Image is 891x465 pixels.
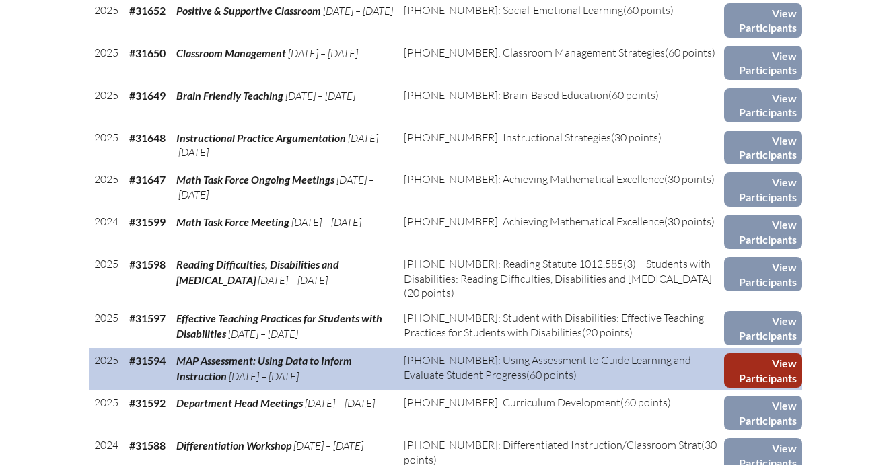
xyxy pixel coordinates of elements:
td: (30 points) [398,167,723,209]
a: View Participants [724,353,802,388]
span: MAP Assessment: Using Data to Inform Instruction [176,354,352,382]
td: 2025 [89,390,124,433]
td: (20 points) [398,306,723,348]
span: Effective Teaching Practices for Students with Disabilities [176,312,382,339]
td: (20 points) [398,252,723,306]
span: Instructional Practice Argumentation [176,131,346,144]
b: #31594 [129,354,166,367]
a: View Participants [724,215,802,249]
td: 2025 [89,125,124,168]
span: Classroom Management [176,46,286,59]
span: Positive & Supportive Classroom [176,4,321,17]
span: [PHONE_NUMBER]: Curriculum Development [404,396,620,409]
span: [DATE] – [DATE] [228,327,298,341]
span: Math Task Force Meeting [176,215,289,228]
a: View Participants [724,257,802,291]
a: View Participants [724,3,802,38]
td: 2025 [89,348,124,390]
span: Brain Friendly Teaching [176,89,283,102]
b: #31598 [129,258,166,271]
span: [PHONE_NUMBER]: Using Assessment to Guide Learning and Evaluate Student Progress [404,353,691,381]
b: #31599 [129,215,166,228]
td: 2025 [89,167,124,209]
span: [PHONE_NUMBER]: Student with Disabilities: Effective Teaching Practices for Students with Disabil... [404,311,704,338]
a: View Participants [724,172,802,207]
b: #31649 [129,89,166,102]
td: 2025 [89,83,124,125]
span: [DATE] – [DATE] [305,396,375,410]
span: [PHONE_NUMBER]: Achieving Mathematical Excellence [404,215,664,228]
span: [DATE] – [DATE] [285,89,355,102]
b: #31597 [129,312,166,324]
b: #31588 [129,439,166,452]
span: Reading Difficulties, Disabilities and [MEDICAL_DATA] [176,258,339,285]
td: (30 points) [398,209,723,252]
span: [DATE] – [DATE] [176,131,386,159]
a: View Participants [724,311,802,345]
b: #31592 [129,396,166,409]
span: [DATE] – [DATE] [291,215,361,229]
span: Math Task Force Ongoing Meetings [176,173,334,186]
td: (60 points) [398,348,723,390]
td: (60 points) [398,83,723,125]
td: 2024 [89,209,124,252]
span: [DATE] – [DATE] [258,273,328,287]
span: [PHONE_NUMBER]: Classroom Management Strategies [404,46,665,59]
td: (30 points) [398,125,723,168]
span: Differentiation Workshop [176,439,291,452]
span: [PHONE_NUMBER]: Differentiated Instruction/Classroom Strat [404,438,701,452]
span: [PHONE_NUMBER]: Instructional Strategies [404,131,611,144]
span: [PHONE_NUMBER]: Reading Statute 1012.585(3) + Students with Disabilities: Reading Difficulties, D... [404,257,712,285]
td: 2025 [89,40,124,83]
span: [DATE] – [DATE] [288,46,358,60]
span: [DATE] – [DATE] [176,173,374,201]
b: #31648 [129,131,166,144]
b: #31652 [129,4,166,17]
span: Department Head Meetings [176,396,303,409]
span: [DATE] – [DATE] [229,369,299,383]
span: [PHONE_NUMBER]: Brain-Based Education [404,88,608,102]
a: View Participants [724,131,802,165]
td: 2025 [89,252,124,306]
a: View Participants [724,46,802,80]
span: [DATE] – [DATE] [293,439,363,452]
span: [DATE] – [DATE] [323,4,393,17]
span: [PHONE_NUMBER]: Social-Emotional Learning [404,3,623,17]
td: 2025 [89,306,124,348]
a: View Participants [724,396,802,430]
b: #31647 [129,173,166,186]
b: #31650 [129,46,166,59]
td: (60 points) [398,40,723,83]
a: View Participants [724,88,802,122]
td: (60 points) [398,390,723,433]
span: [PHONE_NUMBER]: Achieving Mathematical Excellence [404,172,664,186]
